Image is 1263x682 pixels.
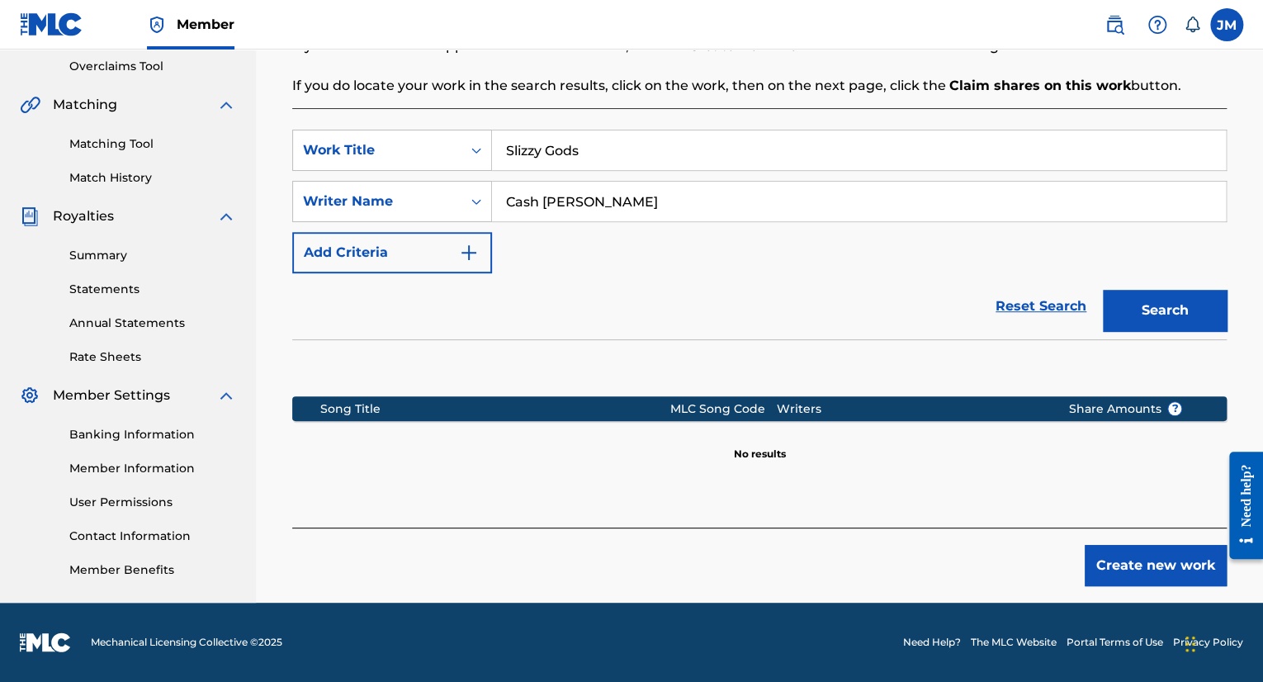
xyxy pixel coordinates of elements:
a: Public Search [1098,8,1131,41]
img: MLC Logo [20,12,83,36]
a: Reset Search [987,288,1095,324]
img: Member Settings [20,386,40,405]
div: Work Title [303,140,452,160]
div: Writer Name [303,192,452,211]
img: 9d2ae6d4665cec9f34b9.svg [459,243,479,263]
img: Matching [20,95,40,115]
p: No results [734,427,786,462]
span: Matching [53,95,117,115]
button: Add Criteria [292,232,492,273]
a: Overclaims Tool [69,58,236,75]
a: Need Help? [903,635,961,650]
form: Search Form [292,130,1227,339]
img: expand [216,206,236,226]
iframe: Chat Widget [1180,603,1263,682]
div: Drag [1185,619,1195,669]
a: Banking Information [69,426,236,443]
a: Member Information [69,460,236,477]
img: expand [216,95,236,115]
span: Member [177,15,234,34]
a: Member Benefits [69,561,236,579]
a: User Permissions [69,494,236,511]
button: Create new work [1085,545,1227,586]
img: expand [216,386,236,405]
a: Summary [69,247,236,264]
img: Royalties [20,206,40,226]
div: MLC Song Code [670,400,777,418]
span: Member Settings [53,386,170,405]
img: search [1105,15,1124,35]
a: Annual Statements [69,315,236,332]
a: Matching Tool [69,135,236,153]
p: If you do locate your work in the search results, click on the work, then on the next page, click... [292,76,1227,96]
a: The MLC Website [971,635,1057,650]
a: Privacy Policy [1173,635,1243,650]
div: Writers [777,400,1043,418]
div: Notifications [1184,17,1200,33]
span: Royalties [53,206,114,226]
img: help [1147,15,1167,35]
button: Search [1103,290,1227,331]
img: logo [20,632,71,652]
img: Top Rightsholder [147,15,167,35]
a: Portal Terms of Use [1067,635,1163,650]
a: Statements [69,281,236,298]
div: Help [1141,8,1174,41]
div: Song Title [320,400,670,418]
iframe: Resource Center [1217,438,1263,571]
span: ? [1168,402,1181,415]
span: Share Amounts [1068,400,1182,418]
div: User Menu [1210,8,1243,41]
a: Rate Sheets [69,348,236,366]
a: Match History [69,169,236,187]
strong: Claim shares on this work [949,78,1131,93]
a: Contact Information [69,528,236,545]
span: Mechanical Licensing Collective © 2025 [91,635,282,650]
